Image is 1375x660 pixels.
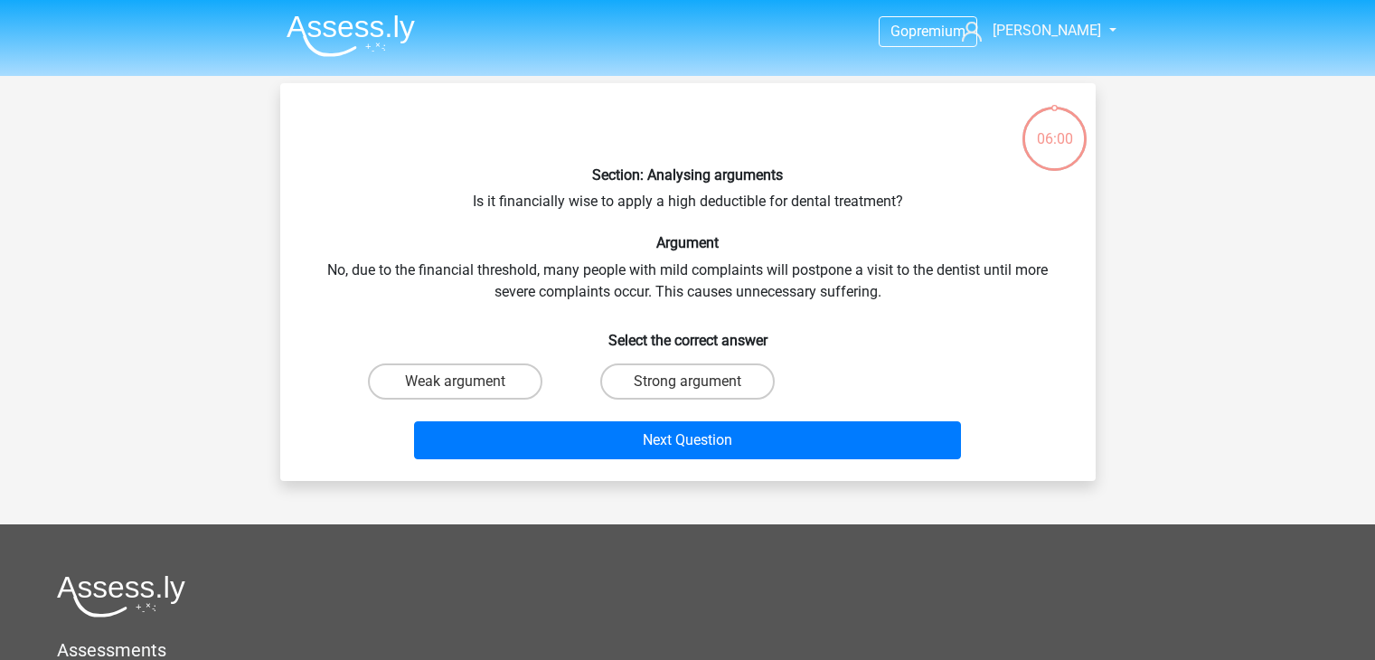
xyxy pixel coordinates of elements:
[368,363,542,400] label: Weak argument
[880,19,976,43] a: Gopremium
[909,23,965,40] span: premium
[955,20,1103,42] a: [PERSON_NAME]
[57,575,185,618] img: Assessly logo
[309,317,1067,349] h6: Select the correct answer
[287,14,415,57] img: Assessly
[890,23,909,40] span: Go
[1021,105,1088,150] div: 06:00
[287,98,1088,467] div: Is it financially wise to apply a high deductible for dental treatment? No, due to the financial ...
[414,421,961,459] button: Next Question
[993,22,1101,39] span: [PERSON_NAME]
[309,166,1067,184] h6: Section: Analysing arguments
[600,363,775,400] label: Strong argument
[309,234,1067,251] h6: Argument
